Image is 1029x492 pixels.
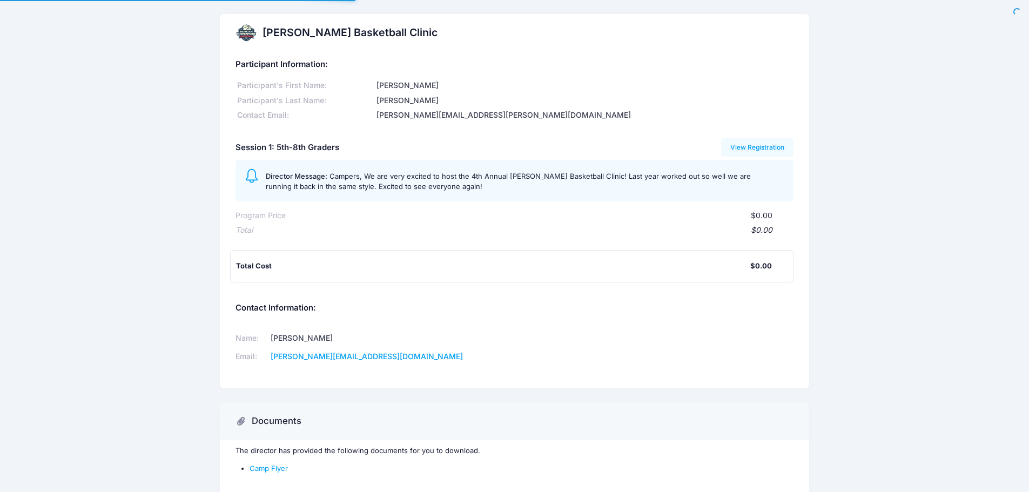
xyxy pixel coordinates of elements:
[236,225,253,236] div: Total
[236,304,793,313] h5: Contact Information:
[236,347,267,366] td: Email:
[253,225,772,236] div: $0.00
[750,261,772,272] div: $0.00
[236,210,286,221] div: Program Price
[375,80,793,91] div: [PERSON_NAME]
[267,329,501,347] td: [PERSON_NAME]
[252,416,301,427] h3: Documents
[266,172,751,191] span: Campers, We are very excited to host the 4th Annual [PERSON_NAME] Basketball Clinic! Last year wo...
[375,110,793,121] div: [PERSON_NAME][EMAIL_ADDRESS][PERSON_NAME][DOMAIN_NAME]
[263,26,438,39] h2: [PERSON_NAME] Basketball Clinic
[250,464,288,473] a: Camp Flyer
[751,211,772,220] span: $0.00
[236,261,750,272] div: Total Cost
[375,95,793,106] div: [PERSON_NAME]
[236,143,339,153] h5: Session 1: 5th-8th Graders
[236,446,793,456] p: The director has provided the following documents for you to download.
[236,329,267,347] td: Name:
[236,60,793,70] h5: Participant Information:
[266,172,327,180] span: Director Message:
[721,138,794,157] a: View Registration
[236,110,375,121] div: Contact Email:
[271,352,463,361] a: [PERSON_NAME][EMAIL_ADDRESS][DOMAIN_NAME]
[236,95,375,106] div: Participant's Last Name:
[236,80,375,91] div: Participant's First Name:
